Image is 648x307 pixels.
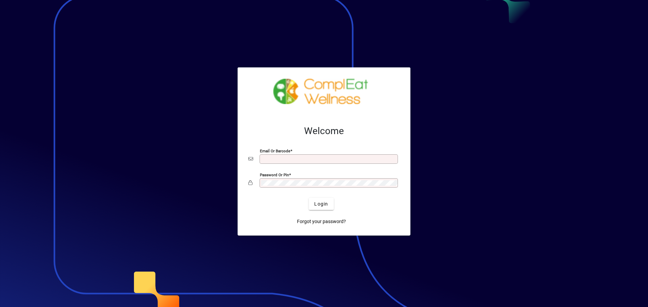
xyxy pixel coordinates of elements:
[260,173,289,177] mat-label: Password or Pin
[309,198,333,210] button: Login
[294,215,349,227] a: Forgot your password?
[314,201,328,208] span: Login
[260,149,290,153] mat-label: Email or Barcode
[297,218,346,225] span: Forgot your password?
[248,125,400,137] h2: Welcome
